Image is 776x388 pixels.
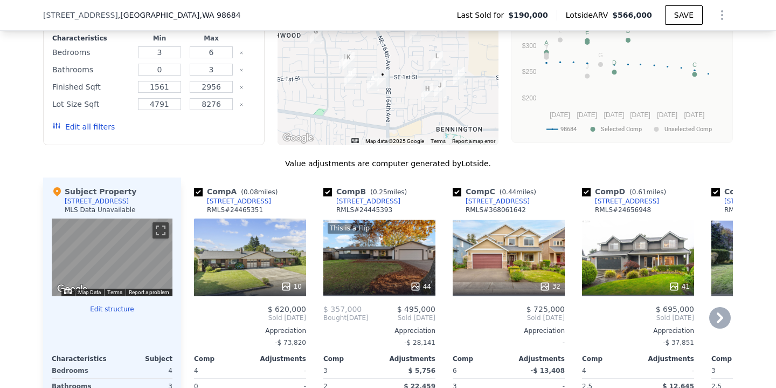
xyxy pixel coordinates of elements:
span: $566,000 [612,11,652,19]
div: 10 [281,281,302,292]
span: -$ 13,408 [530,367,565,375]
div: A chart. [518,5,726,140]
button: Clear [239,51,244,55]
span: Sold [DATE] [453,314,565,322]
div: [STREET_ADDRESS] [336,197,400,206]
span: 6 [453,367,457,375]
text: Selected Comp [601,126,642,133]
text: $250 [522,68,537,76]
div: Value adjustments are computer generated by Lotside . [43,158,733,169]
div: Comp [711,355,767,363]
div: Comp [194,355,250,363]
div: 17108 NE 2nd St [431,51,443,69]
span: 3 [711,367,716,375]
div: MLS Data Unavailable [65,206,136,214]
div: [STREET_ADDRESS] [595,197,659,206]
span: Lotside ARV [566,10,612,21]
span: $ 725,000 [526,305,565,314]
div: - [252,363,306,378]
div: - [453,335,565,350]
span: 4 [194,367,198,375]
div: 117 NE 158th Ave [343,52,355,70]
div: Appreciation [194,326,306,335]
div: 203 SE 175th Ave [453,67,465,85]
button: Map Data [78,289,101,296]
span: 0.08 [244,188,258,196]
span: Sold [DATE] [194,314,306,322]
a: [STREET_ADDRESS] [582,197,659,206]
span: [STREET_ADDRESS] [43,10,118,21]
img: Google [54,282,90,296]
div: 16710 NE 5th St [410,22,421,40]
div: 15807 SE 2nd St [344,68,356,86]
span: ( miles) [237,188,282,196]
a: [STREET_ADDRESS] [194,197,271,206]
span: $ 695,000 [656,305,694,314]
div: Finished Sqft [52,79,131,94]
text: [DATE] [604,111,625,119]
div: 44 [410,281,431,292]
div: Min [136,34,183,43]
span: $190,000 [508,10,548,21]
div: [STREET_ADDRESS] [65,197,129,206]
text: [DATE] [684,111,705,119]
div: Characteristics [52,34,131,43]
button: Clear [239,103,244,107]
div: Comp B [323,186,411,197]
a: Open this area in Google Maps (opens a new window) [54,282,90,296]
a: Open this area in Google Maps (opens a new window) [280,131,316,145]
span: ( miles) [495,188,541,196]
img: Google [280,131,316,145]
div: [STREET_ADDRESS] [466,197,530,206]
button: Clear [239,85,244,90]
div: RMLS # 368061642 [466,206,526,214]
text: Unselected Comp [664,126,712,133]
text: 98684 [560,126,577,133]
div: Comp C [453,186,541,197]
div: Comp A [194,186,282,197]
span: $ 495,000 [397,305,435,314]
span: -$ 37,851 [663,339,694,346]
text: $200 [522,94,537,102]
div: RMLS # 24465351 [207,206,263,214]
div: [STREET_ADDRESS] [207,197,271,206]
text: [DATE] [550,111,570,119]
span: 3 [323,367,328,375]
div: Comp D [582,186,670,197]
div: Bedrooms [52,45,131,60]
div: 15305 NE 6th St [310,26,322,44]
div: Comp [323,355,379,363]
text: [DATE] [577,111,597,119]
button: Clear [239,68,244,72]
span: 0.61 [632,188,647,196]
text: G [598,52,603,58]
div: Appreciation [453,326,565,335]
button: Keyboard shortcuts [351,138,359,143]
div: Street View [52,219,172,296]
span: $ 357,000 [323,305,362,314]
div: 32 [539,281,560,292]
button: Edit all filters [52,121,115,132]
div: RMLS # 24656948 [595,206,651,214]
div: Characteristics [52,355,112,363]
span: -$ 73,820 [275,339,306,346]
span: ( miles) [366,188,411,196]
text: I [545,44,547,51]
div: Map [52,219,172,296]
span: Sold [DATE] [582,314,694,322]
span: -$ 28,141 [404,339,435,346]
text: C [692,62,697,68]
button: SAVE [665,5,703,25]
span: , [GEOGRAPHIC_DATA] [118,10,241,21]
div: Adjustments [509,355,565,363]
div: 4 [114,363,172,378]
text: H [544,42,549,49]
text: F [585,30,589,36]
div: Appreciation [323,326,435,335]
a: Terms [431,138,446,144]
span: Map data ©2025 Google [365,138,424,144]
text: L [558,27,562,33]
span: , WA 98684 [199,11,240,19]
text: D [612,59,616,66]
span: Last Sold for [457,10,509,21]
